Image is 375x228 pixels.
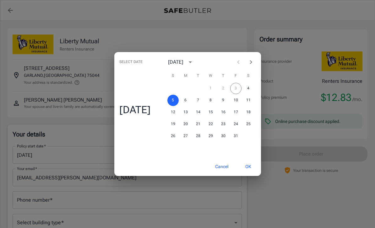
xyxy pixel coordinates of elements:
button: 4 [243,83,254,94]
button: 19 [167,119,179,130]
button: 18 [243,107,254,118]
span: Sunday [167,70,179,82]
button: 7 [193,95,204,106]
button: 9 [218,95,229,106]
button: Next month [245,56,257,68]
span: Saturday [243,70,254,82]
button: OK [238,160,258,173]
span: Select date [119,57,143,67]
button: 23 [218,119,229,130]
span: Thursday [218,70,229,82]
button: 28 [193,130,204,142]
button: 26 [167,130,179,142]
button: 5 [167,95,179,106]
span: Monday [180,70,191,82]
button: 14 [193,107,204,118]
button: 8 [205,95,216,106]
button: 16 [218,107,229,118]
button: Cancel [208,160,236,173]
button: 15 [205,107,216,118]
button: 10 [230,95,242,106]
button: calendar view is open, switch to year view [185,57,196,67]
button: 6 [180,95,191,106]
span: Wednesday [205,70,216,82]
button: 27 [180,130,191,142]
button: 29 [205,130,216,142]
button: 11 [243,95,254,106]
span: Friday [230,70,242,82]
h4: [DATE] [119,103,150,116]
button: 20 [180,119,191,130]
button: 30 [218,130,229,142]
button: 17 [230,107,242,118]
div: [DATE] [168,58,183,66]
button: 21 [193,119,204,130]
span: Tuesday [193,70,204,82]
button: 24 [230,119,242,130]
button: 13 [180,107,191,118]
button: 25 [243,119,254,130]
button: 12 [167,107,179,118]
button: 22 [205,119,216,130]
button: 31 [230,130,242,142]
